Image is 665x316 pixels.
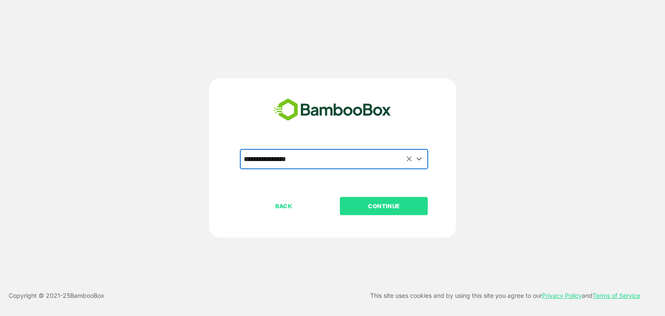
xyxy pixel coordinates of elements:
[593,292,640,299] a: Terms of Service
[9,290,104,301] p: Copyright © 2021- 25 BambooBox
[370,290,640,301] p: This site uses cookies and by using this site you agree to our and
[269,96,396,124] img: bamboobox
[542,292,582,299] a: Privacy Policy
[241,201,327,211] p: BACK
[404,154,414,164] button: Clear
[240,197,328,215] button: BACK
[340,197,428,215] button: CONTINUE
[341,201,427,211] p: CONTINUE
[413,153,425,165] button: Open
